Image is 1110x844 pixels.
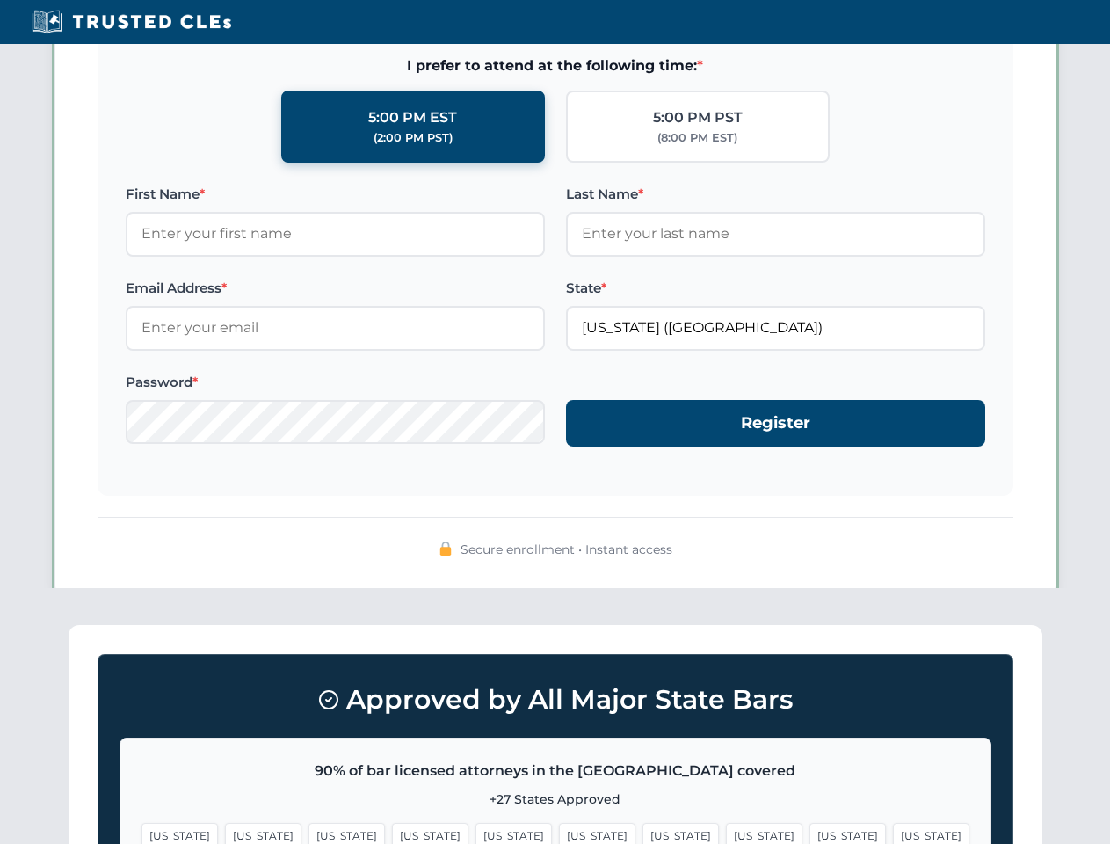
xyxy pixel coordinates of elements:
[566,278,985,299] label: State
[566,306,985,350] input: Florida (FL)
[126,278,545,299] label: Email Address
[126,212,545,256] input: Enter your first name
[126,184,545,205] label: First Name
[126,306,545,350] input: Enter your email
[374,129,453,147] div: (2:00 PM PST)
[653,106,743,129] div: 5:00 PM PST
[120,676,991,724] h3: Approved by All Major State Bars
[368,106,457,129] div: 5:00 PM EST
[461,540,672,559] span: Secure enrollment • Instant access
[439,542,453,556] img: 🔒
[141,760,969,782] p: 90% of bar licensed attorneys in the [GEOGRAPHIC_DATA] covered
[657,129,737,147] div: (8:00 PM EST)
[26,9,236,35] img: Trusted CLEs
[566,184,985,205] label: Last Name
[126,55,985,77] span: I prefer to attend at the following time:
[566,400,985,447] button: Register
[126,372,545,393] label: Password
[141,789,969,809] p: +27 States Approved
[566,212,985,256] input: Enter your last name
